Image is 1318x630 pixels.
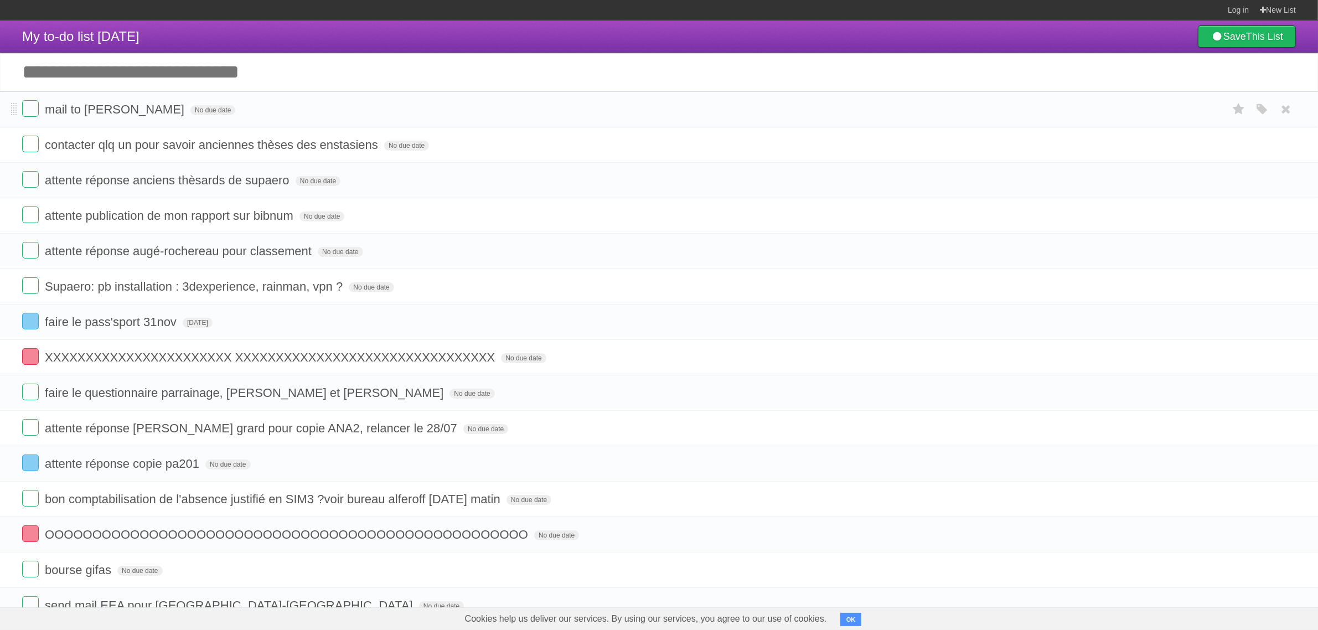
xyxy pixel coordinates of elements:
span: XXXXXXXXXXXXXXXXXXXXXXX XXXXXXXXXXXXXXXXXXXXXXXXXXXXXXXX [45,350,498,364]
span: No due date [299,211,344,221]
span: attente réponse [PERSON_NAME] grard pour copie ANA2, relancer le 28/07 [45,421,460,435]
label: Done [22,455,39,471]
label: Done [22,561,39,577]
span: Cookies help us deliver our services. By using our services, you agree to our use of cookies. [454,608,838,630]
span: faire le pass'sport 31nov [45,315,179,329]
label: Star task [1228,100,1249,118]
span: No due date [506,495,551,505]
span: attente publication de mon rapport sur bibnum [45,209,296,223]
span: bon comptabilisation de l'absence justifié en SIM3 ?voir bureau alferoff [DATE] matin [45,492,503,506]
b: This List [1246,31,1283,42]
span: attente réponse anciens thèsards de supaero [45,173,292,187]
label: Done [22,348,39,365]
span: No due date [190,105,235,115]
span: My to-do list [DATE] [22,29,139,44]
span: No due date [296,176,340,186]
span: faire le questionnaire parrainage, [PERSON_NAME] et [PERSON_NAME] [45,386,446,400]
span: attente réponse augé-rochereau pour classement [45,244,314,258]
label: Done [22,525,39,542]
span: No due date [534,530,579,540]
label: Done [22,313,39,329]
span: No due date [463,424,508,434]
button: OK [840,613,862,626]
span: No due date [384,141,429,151]
span: OOOOOOOOOOOOOOOOOOOOOOOOOOOOOOOOOOOOOOOOOOOOOOOOOOO [45,528,531,541]
span: No due date [349,282,394,292]
label: Done [22,136,39,152]
span: No due date [117,566,162,576]
label: Done [22,277,39,294]
a: SaveThis List [1198,25,1296,48]
label: Done [22,490,39,507]
label: Done [22,100,39,117]
label: Done [22,419,39,436]
label: Done [22,596,39,613]
span: Supaero: pb installation : 3dexperience, rainman, vpn ? [45,280,345,293]
span: No due date [318,247,363,257]
label: Done [22,206,39,223]
span: No due date [449,389,494,399]
span: bourse gifas [45,563,114,577]
span: contacter qlq un pour savoir anciennes thèses des enstasiens [45,138,381,152]
span: send mail EEA pour [GEOGRAPHIC_DATA]-[GEOGRAPHIC_DATA] [45,598,416,612]
span: mail to [PERSON_NAME] [45,102,187,116]
span: [DATE] [183,318,213,328]
label: Done [22,171,39,188]
span: attente réponse copie pa201 [45,457,202,471]
span: No due date [419,601,464,611]
span: No due date [501,353,546,363]
span: No due date [205,459,250,469]
label: Done [22,384,39,400]
label: Done [22,242,39,259]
